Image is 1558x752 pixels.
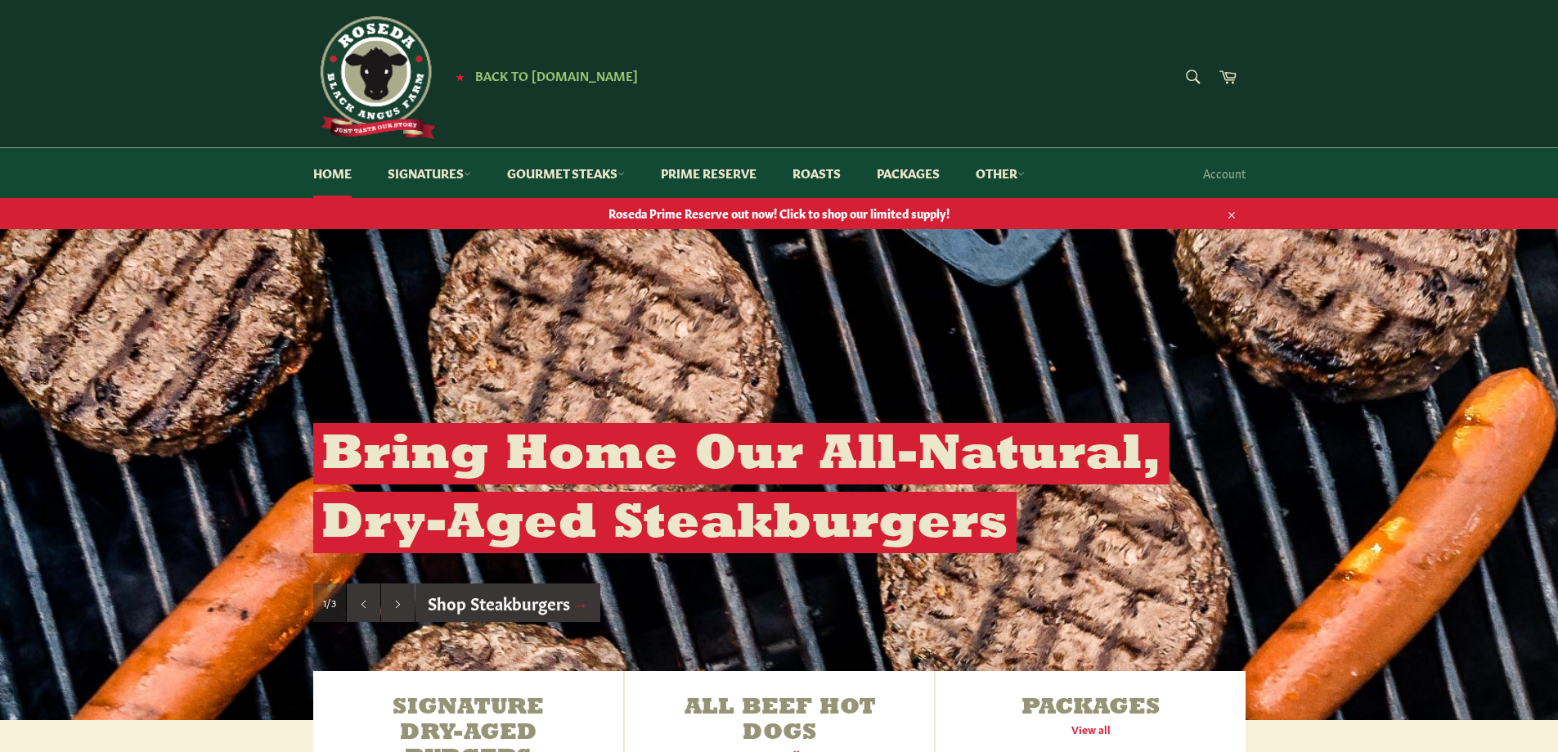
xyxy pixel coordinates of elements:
[959,148,1041,198] a: Other
[347,583,380,623] button: Previous slide
[381,583,415,623] button: Next slide
[415,583,601,623] a: Shop Steakburgers
[491,148,641,198] a: Gourmet Steaks
[644,148,773,198] a: Prime Reserve
[475,66,638,83] span: Back to [DOMAIN_NAME]
[371,148,487,198] a: Signatures
[1195,149,1254,197] a: Account
[323,596,336,610] span: 1/3
[297,205,1262,221] span: Roseda Prime Reserve out now! Click to shop our limited supply!
[456,70,465,83] span: ★
[297,148,368,198] a: Home
[572,591,589,614] span: →
[313,583,346,623] div: Slide 1, current
[313,423,1170,553] h2: Bring Home Our All-Natural, Dry-Aged Steakburgers
[776,148,857,198] a: Roasts
[860,148,956,198] a: Packages
[297,197,1262,229] a: Roseda Prime Reserve out now! Click to shop our limited supply!
[313,16,436,139] img: Roseda Beef
[447,70,638,83] a: ★ Back to [DOMAIN_NAME]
